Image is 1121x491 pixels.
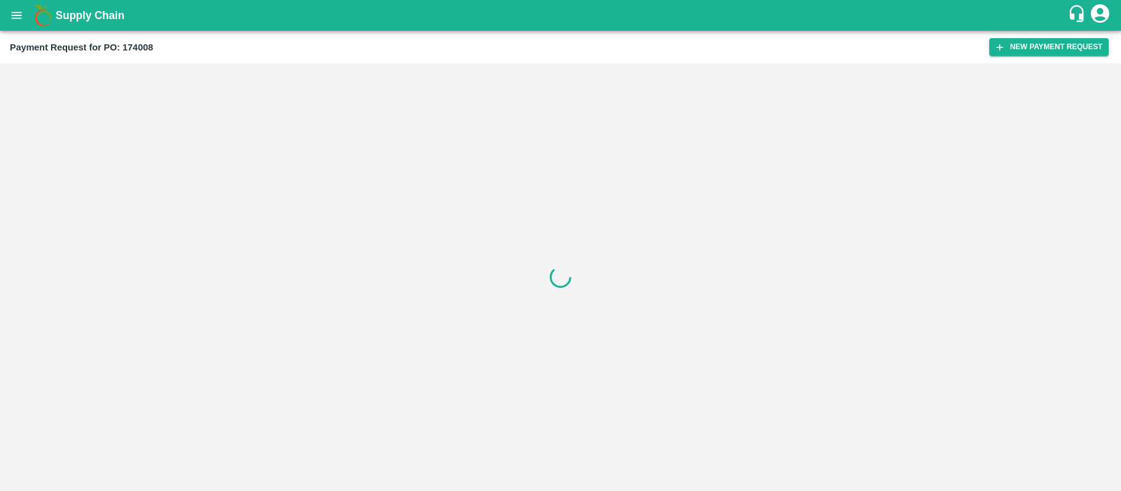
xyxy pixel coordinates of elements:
[55,9,124,22] b: Supply Chain
[55,7,1067,24] a: Supply Chain
[1089,2,1111,28] div: account of current user
[2,1,31,30] button: open drawer
[10,42,153,52] b: Payment Request for PO: 174008
[1067,4,1089,26] div: customer-support
[31,3,55,28] img: logo
[989,38,1109,56] button: New Payment Request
